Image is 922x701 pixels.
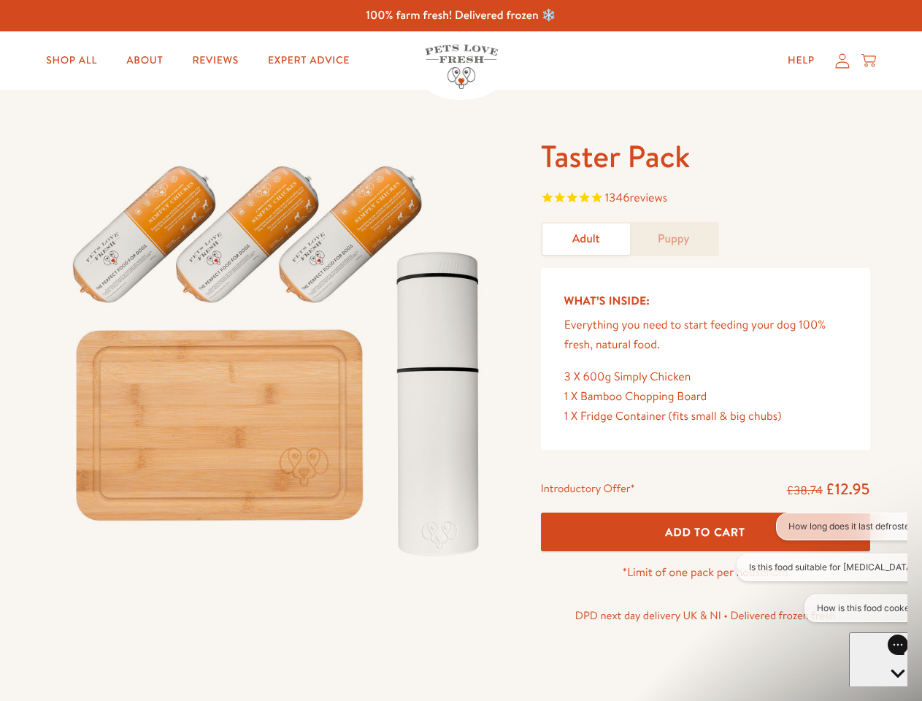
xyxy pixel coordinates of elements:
[53,137,506,572] img: Taster Pack - Adult
[541,479,635,501] div: Introductory Offer*
[34,46,109,75] a: Shop All
[564,367,847,387] div: 3 X 600g Simply Chicken
[75,82,202,110] button: How is this food cooked?
[541,563,870,583] p: *Limit of one pack per household
[425,45,498,89] img: Pets Love Fresh
[564,388,707,405] span: 1 X Bamboo Chopping Board
[630,223,718,255] a: Puppy
[729,513,907,635] iframe: Gorgias live chat conversation starters
[849,632,907,686] iframe: Gorgias live chat messenger
[605,190,667,206] span: 1346 reviews
[629,190,667,206] span: reviews
[826,478,870,499] span: £12.95
[115,46,174,75] a: About
[7,41,202,69] button: Is this food suitable for [MEDICAL_DATA]?
[787,483,823,499] s: £38.74
[542,223,630,255] a: Adult
[564,407,847,426] div: 1 X Fridge Container (fits small & big chubs)
[541,188,870,210] span: Rated 4.8 out of 5 stars 1346 reviews
[665,524,745,540] span: Add To Cart
[541,513,870,551] button: Add To Cart
[180,46,250,75] a: Reviews
[564,315,847,355] p: Everything you need to start feeding your dog 100% fresh, natural food.
[256,46,361,75] a: Expert Advice
[564,291,847,310] h5: What’s Inside:
[776,46,826,75] a: Help
[541,137,870,177] h1: Taster Pack
[541,606,870,625] p: DPD next day delivery UK & NI • Delivered frozen fresh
